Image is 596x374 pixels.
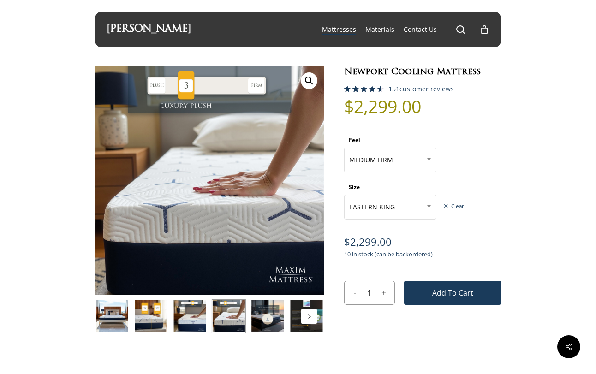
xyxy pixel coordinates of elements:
[344,86,359,101] span: 151
[404,281,501,305] button: Add to cart
[345,197,436,217] span: EASTERN KING
[378,281,394,304] input: +
[344,95,354,118] span: $
[344,248,501,267] p: 10 in stock (can be backordered)
[344,235,392,249] bdi: 2,299.00
[301,72,317,89] a: View full-screen image gallery
[344,66,501,78] h1: Newport Cooling Mattress
[353,316,492,342] iframe: Secure express checkout frame
[344,195,436,220] span: EASTERN KING
[322,25,356,34] a: Mattresses
[344,95,421,118] bdi: 2,299.00
[317,12,489,47] nav: Main Menu
[365,25,394,34] a: Materials
[107,24,191,35] a: [PERSON_NAME]
[345,150,436,170] span: MEDIUM FIRM
[349,183,360,191] label: Size
[344,86,381,131] span: Rated out of 5 based on customer ratings
[301,309,317,324] button: Next
[344,148,436,172] span: MEDIUM FIRM
[404,25,437,34] a: Contact Us
[388,84,399,93] span: 151
[349,136,360,144] label: Feel
[479,24,489,35] a: Cart
[353,343,492,368] iframe: Secure express checkout frame
[443,203,464,209] a: Clear options
[344,235,350,249] span: $
[345,281,361,304] input: -
[361,281,378,304] input: Product quantity
[344,86,384,92] div: Rated 4.69 out of 5
[388,85,454,93] a: 151customer reviews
